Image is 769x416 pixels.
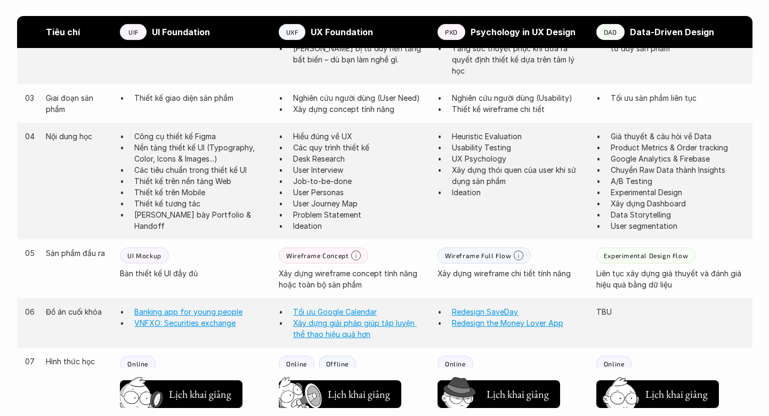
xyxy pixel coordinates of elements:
[286,360,307,367] p: Online
[120,380,242,408] button: Lịch khai giảng
[611,198,744,209] p: Xây dựng Dashboard
[604,252,688,259] p: Experimental Design Flow
[604,360,625,367] p: Online
[127,360,148,367] p: Online
[128,28,139,36] p: UIF
[286,252,349,259] p: Wireframe Concept
[611,153,744,164] p: Google Analytics & Firebase
[134,187,268,198] p: Thiết kế trên Mobile
[644,387,708,402] h5: Lịch khai giảng
[611,131,744,142] p: Giả thuyết & câu hỏi về Data
[134,164,268,175] p: Các tiêu chuẩn trong thiết kế UI
[293,209,427,220] p: Problem Statement
[134,198,268,209] p: Thiết kế tương tác
[25,356,36,367] p: 07
[611,164,744,175] p: Chuyển Raw Data thành Insights
[25,92,36,103] p: 03
[445,252,511,259] p: Wireframe Full Flow
[120,376,242,408] a: Lịch khai giảng
[630,27,714,37] strong: Data-Driven Design
[452,103,586,115] p: Thiết kế wireframe chi tiết
[452,318,563,327] a: Redesign the Money Lover App
[611,220,744,231] p: User segmentation
[596,376,719,408] a: Lịch khai giảng
[438,268,586,279] p: Xây dựng wireframe chi tiết tính năng
[134,209,268,231] p: [PERSON_NAME] bày Portfolio & Handoff
[596,306,744,317] p: TBU
[471,27,576,37] strong: Psychology in UX Design
[134,175,268,187] p: Thiết kế trên nền tảng Web
[134,307,242,316] a: Banking app for young people
[293,220,427,231] p: Ideation
[293,307,377,316] a: Tối ưu Google Calendar
[438,380,560,408] button: Lịch khai giảng
[452,131,586,142] p: Heuristic Evaluation
[134,318,236,327] a: VNFXO: Securities exchange
[134,131,268,142] p: Công cụ thiết kế Figma
[134,92,268,103] p: Thiết kế giao diện sản phẩm
[168,387,232,402] h5: Lịch khai giảng
[452,142,586,153] p: Usability Testing
[293,92,427,103] p: Nghiên cứu người dùng (User Need)
[286,28,298,36] p: UXF
[25,131,36,142] p: 04
[293,103,427,115] p: Xây dựng concept tính năng
[611,187,744,198] p: Experimental Design
[311,27,373,37] strong: UX Foundation
[326,360,349,367] p: Offline
[445,28,458,36] p: PXD
[445,360,466,367] p: Online
[279,376,401,408] a: Lịch khai giảng
[438,376,560,408] a: Lịch khai giảng
[46,247,109,259] p: Sản phẩm đầu ra
[134,142,268,164] p: Nền tảng thiết kế UI (Typography, Color, Icons & Images...)
[293,153,427,164] p: Desk Research
[46,131,109,142] p: Nội dung học
[46,27,80,37] strong: Tiêu chí
[127,252,161,259] p: UI Mockup
[293,164,427,175] p: User Interview
[327,387,391,402] h5: Lịch khai giảng
[452,43,586,76] p: Tăng sức thuyết phục khi đưa ra quyết định thiết kế dựa trên tâm lý học
[452,164,586,187] p: Xây dựng thói quen của user khi sử dụng sản phẩm
[120,268,268,279] p: Bản thiết kế UI đầy đủ
[293,131,427,142] p: Hiểu đúng về UX
[279,268,427,290] p: Xây dựng wireframe concept tính năng hoặc toàn bộ sản phẩm
[604,28,617,36] p: DAD
[152,27,210,37] strong: UI Foundation
[293,318,417,339] a: Xây dựng giải pháp giúp tập luyện thể thao hiệu quả hơn
[452,153,586,164] p: UX Psychology
[611,209,744,220] p: Data Storytelling
[611,142,744,153] p: Product Metrics & Order tracking
[452,92,586,103] p: Nghiên cứu người dùng (Usability)
[485,387,549,402] h5: Lịch khai giảng
[293,43,427,65] p: [PERSON_NAME] bị tư duy nền tảng bất biến – dù bạn làm nghề gì.
[293,175,427,187] p: Job-to-be-done
[25,247,36,259] p: 05
[46,356,109,367] p: Hình thức học
[46,306,109,317] p: Đồ án cuối khóa
[279,380,401,408] button: Lịch khai giảng
[596,380,719,408] button: Lịch khai giảng
[611,92,744,103] p: Tối ưu sản phẩm liên tục
[596,268,744,290] p: Liên tục xây dựng giả thuyết và đánh giá hiệu quả bằng dữ liệu
[293,198,427,209] p: User Journey Map
[611,175,744,187] p: A/B Testing
[293,142,427,153] p: Các quy trình thiết kế
[293,187,427,198] p: User Personas
[452,187,586,198] p: Ideation
[452,307,518,316] a: Redesign SaveDay
[25,306,36,317] p: 06
[46,92,109,115] p: Giai đoạn sản phẩm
